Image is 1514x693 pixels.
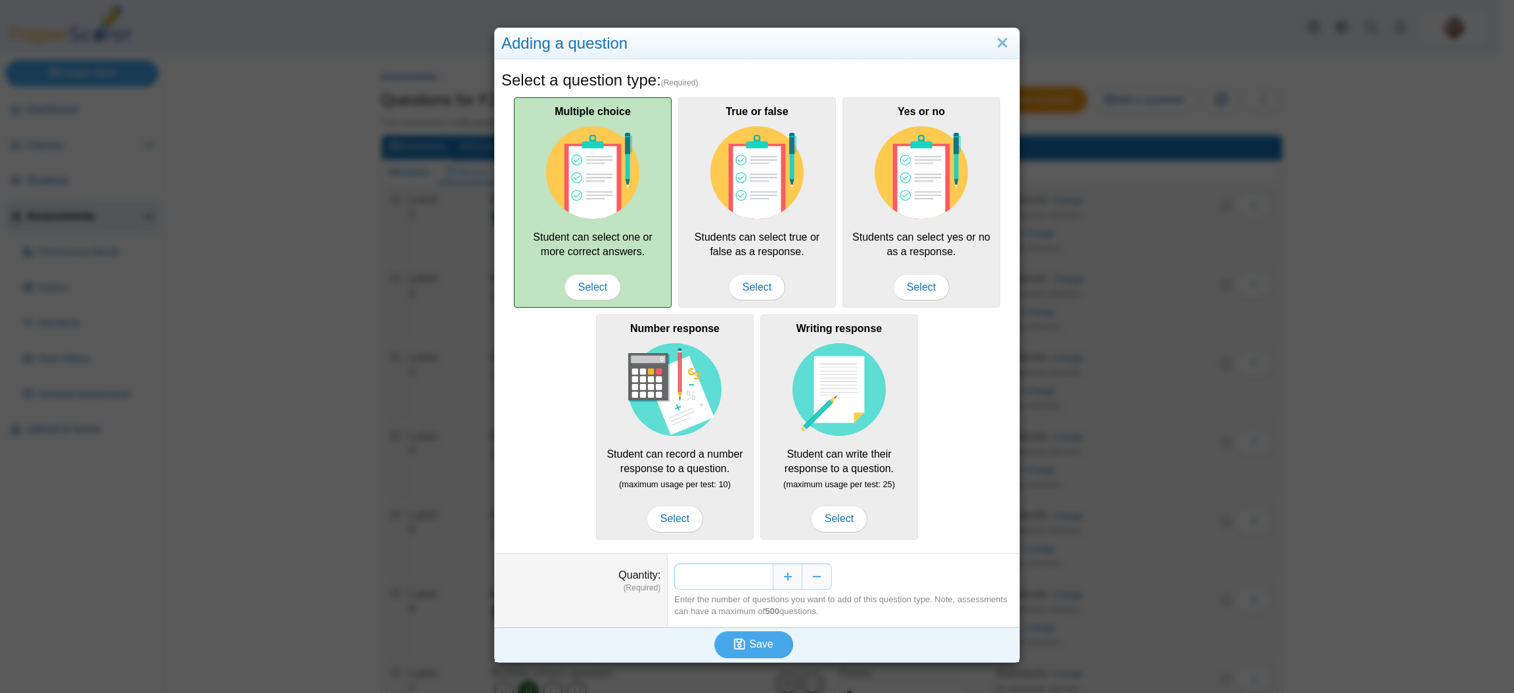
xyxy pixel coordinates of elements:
[842,97,1000,308] div: Students can select yes or no as a response.
[710,126,804,220] img: item-type-multiple-choice.svg
[729,274,785,300] span: Select
[875,126,968,220] img: item-type-multiple-choice.svg
[661,78,699,89] span: (Required)
[811,506,867,532] span: Select
[749,638,773,650] span: Save
[893,274,950,300] span: Select
[514,97,672,308] div: Student can select one or more correct answers.
[796,323,882,334] b: Writing response
[992,32,1013,55] a: Close
[596,314,754,539] div: Student can record a number response to a question.
[628,343,722,437] img: item-type-number-response.svg
[678,97,836,308] div: Students can select true or false as a response.
[495,28,1019,59] div: Adding a question
[725,106,788,117] b: True or false
[765,606,779,616] b: 500
[546,126,639,220] img: item-type-multiple-choice.svg
[783,479,895,489] small: (maximum usage per test: 25)
[618,569,660,581] label: Quantity
[501,69,1013,91] h5: Select a question type:
[898,106,945,117] b: Yes or no
[501,583,660,594] dfn: (Required)
[714,631,793,657] button: Save
[760,314,918,539] div: Student can write their response to a question.
[647,506,703,532] span: Select
[773,563,802,590] button: Increase
[792,343,886,437] img: item-type-writing-response.svg
[619,479,731,489] small: (maximum usage per test: 10)
[674,594,1013,617] div: Enter the number of questions you want to add of this question type. Note, assessments can have a...
[802,563,832,590] button: Decrease
[555,106,631,117] b: Multiple choice
[564,274,621,300] span: Select
[630,323,720,334] b: Number response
